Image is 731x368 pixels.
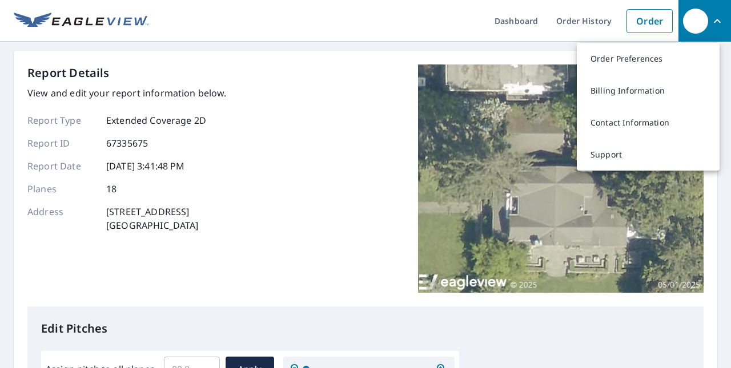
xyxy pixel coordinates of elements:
[577,75,720,107] a: Billing Information
[106,159,185,173] p: [DATE] 3:41:48 PM
[577,43,720,75] a: Order Preferences
[27,159,96,173] p: Report Date
[106,136,148,150] p: 67335675
[27,136,96,150] p: Report ID
[41,320,690,337] p: Edit Pitches
[27,86,227,100] p: View and edit your report information below.
[14,13,148,30] img: EV Logo
[106,182,117,196] p: 18
[577,139,720,171] a: Support
[27,182,96,196] p: Planes
[418,64,704,293] img: Top image
[106,205,199,232] p: [STREET_ADDRESS] [GEOGRAPHIC_DATA]
[626,9,673,33] a: Order
[27,114,96,127] p: Report Type
[27,205,96,232] p: Address
[577,107,720,139] a: Contact Information
[27,64,110,82] p: Report Details
[106,114,206,127] p: Extended Coverage 2D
